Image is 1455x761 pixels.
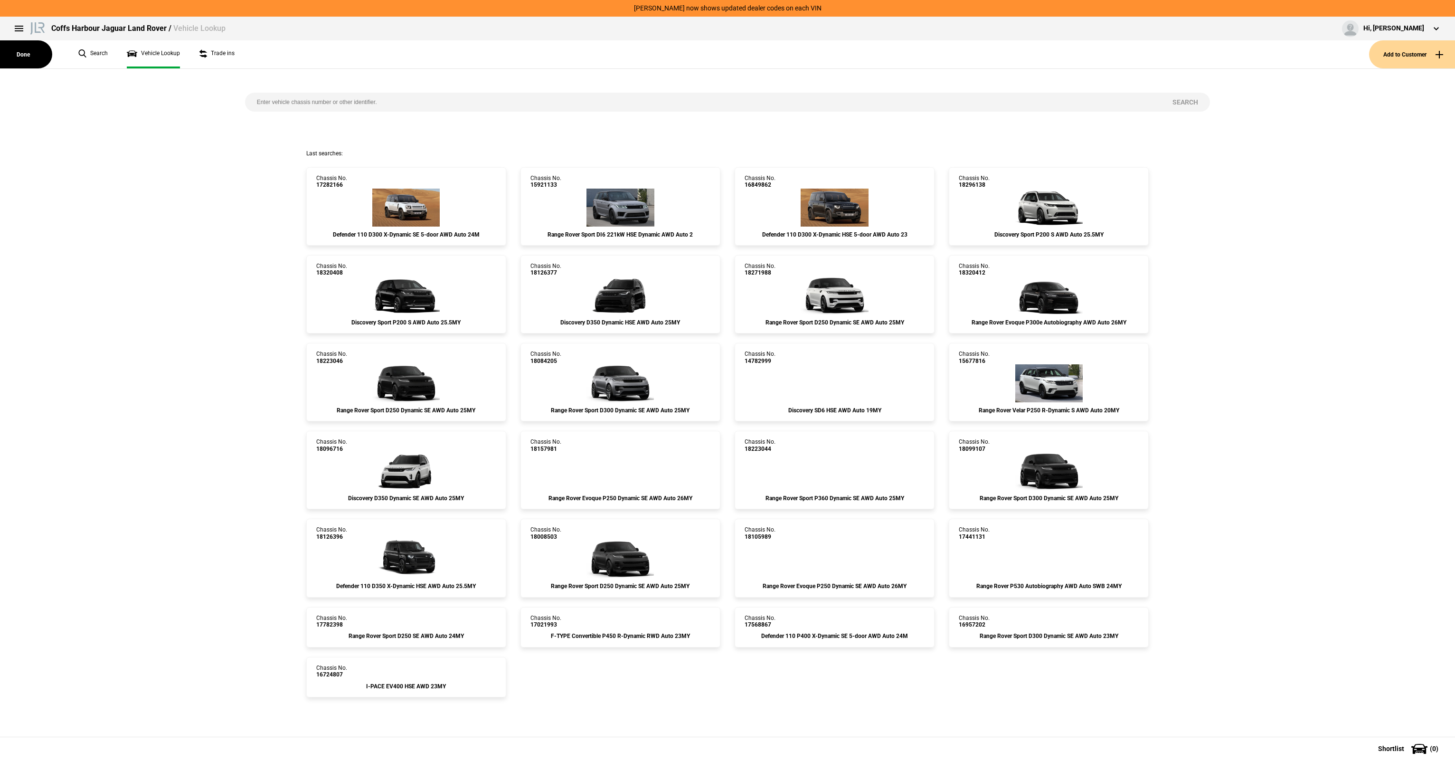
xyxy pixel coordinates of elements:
[801,276,868,314] img: 18271988_ext.jpeg
[959,526,990,540] div: Chassis No.
[530,231,710,238] div: Range Rover Sport DI6 221kW HSE Dynamic AWD Auto 2
[831,628,839,636] img: exterior-0
[530,319,710,326] div: Discovery D350 Dynamic HSE AWD Auto 25MY
[959,407,1139,414] div: Range Rover Velar P250 R-Dynamic S AWD Auto 20MY
[316,533,347,540] span: 18126396
[1369,40,1455,68] button: Add to Customer
[1015,189,1083,227] img: 18296138_ext.jpeg
[51,23,226,34] div: Coffs Harbour Jaguar Land Rover /
[959,175,990,189] div: Chassis No.
[586,276,654,314] img: 18126377_ext.jpeg
[530,583,710,590] div: Range Rover Sport D250 Dynamic SE AWD Auto 25MY
[530,358,561,364] span: 18084205
[959,269,990,276] span: 18320412
[316,495,496,502] div: Discovery D350 Dynamic SE AWD Auto 25MY
[959,231,1139,238] div: Discovery Sport P200 S AWD Auto 25.5MY
[316,263,347,276] div: Chassis No.
[530,533,561,540] span: 18008503
[1430,745,1438,752] span: ( 0 )
[616,628,624,636] img: exterior-0
[801,189,868,227] img: 16849862_ext.jpeg
[959,640,1139,647] div: Range Rover Sport D300 Dynamic SE AWD Auto 23MY
[316,351,347,364] div: Chassis No.
[245,93,1161,112] input: Enter vehicle chassis number or other identifier.
[127,40,180,68] a: Vehicle Lookup
[959,438,990,452] div: Chassis No.
[1015,276,1083,314] img: 18320412_ext.jpeg
[745,407,925,414] div: Discovery SD6 HSE AWD Auto 19MY
[316,175,347,189] div: Chassis No.
[959,358,990,364] span: 15677816
[78,40,108,68] a: Search
[28,20,47,35] img: landrover.png
[316,615,347,628] div: Chassis No.
[316,526,347,540] div: Chassis No.
[530,495,710,502] div: Range Rover Evoque P250 Dynamic SE AWD Auto 26MY
[316,621,347,628] span: 17782398
[316,407,496,414] div: Range Rover Sport D250 Dynamic SE AWD Auto 25MY
[1378,745,1404,752] span: Shortlist
[745,621,775,628] span: 17568867
[745,615,775,628] div: Chassis No.
[745,358,775,364] span: 14782999
[959,351,990,364] div: Chassis No.
[959,263,990,276] div: Chassis No.
[586,364,654,402] img: 18084205_ext.jpeg
[959,615,990,628] div: Chassis No.
[745,446,775,452] span: 18223044
[316,672,347,686] div: Chassis No.
[530,621,561,628] span: 17021993
[530,446,561,452] span: 18157981
[316,446,347,452] span: 18096716
[1161,93,1210,112] button: Search
[1015,364,1083,402] img: 15677816_ext.jpeg
[745,351,775,364] div: Chassis No.
[530,181,561,188] span: 15921133
[316,583,496,590] div: Defender 110 D350 X-Dynamic HSE AWD Auto 25.5MY
[316,358,347,364] span: 18223046
[316,319,496,326] div: Discovery Sport P200 S AWD Auto 25.5MY
[745,533,775,540] span: 18105989
[745,640,925,647] div: Defender 110 P400 X-Dynamic SE 5-door AWD Auto 24M
[745,231,925,238] div: Defender 110 D300 X-Dynamic HSE 5-door AWD Auto 23
[745,269,775,276] span: 18271988
[959,495,1139,502] div: Range Rover Sport D300 Dynamic SE AWD Auto 25MY
[1364,737,1455,761] button: Shortlist(0)
[1045,628,1053,636] img: exterior-0
[959,446,990,452] span: 18099107
[1045,571,1053,578] img: exterior-0
[1363,24,1424,33] div: Hi, [PERSON_NAME]
[316,698,496,705] div: I-PACE EV400 HSE AWD 23MY
[402,686,410,694] img: exterior-0
[745,438,775,452] div: Chassis No.
[959,621,990,628] span: 16957202
[316,679,347,685] span: 16724807
[530,269,561,276] span: 18126377
[372,189,440,227] img: 17282166_ext.jpeg
[372,452,440,490] img: 18096716_ext.jpeg
[959,583,1139,590] div: Range Rover P530 Autobiography AWD Auto SWB 24MY
[402,628,410,636] img: exterior-0
[530,263,561,276] div: Chassis No.
[745,263,775,276] div: Chassis No.
[745,583,925,590] div: Range Rover Evoque P250 Dynamic SE AWD Auto 26MY
[316,640,496,647] div: Range Rover Sport D250 SE AWD Auto 24MY
[530,640,710,647] div: F-TYPE Convertible P450 R-Dynamic RWD Auto 23MY
[372,364,440,402] img: 18223046_ext.jpeg
[173,24,226,33] span: Vehicle Lookup
[530,438,561,452] div: Chassis No.
[316,269,347,276] span: 18320408
[530,351,561,364] div: Chassis No.
[745,526,775,540] div: Chassis No.
[745,175,775,189] div: Chassis No.
[745,319,925,326] div: Range Rover Sport D250 Dynamic SE AWD Auto 25MY
[316,181,347,188] span: 17282166
[959,181,990,188] span: 18296138
[1015,452,1083,490] img: 18099107_ext.jpeg
[959,533,990,540] span: 17441131
[586,189,654,227] img: 15921133_ext.jpeg
[316,231,496,238] div: Defender 110 D300 X-Dynamic SE 5-door AWD Auto 24M
[586,540,654,578] img: 18008503_ext.jpeg
[199,40,235,68] a: Trade ins
[530,526,561,540] div: Chassis No.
